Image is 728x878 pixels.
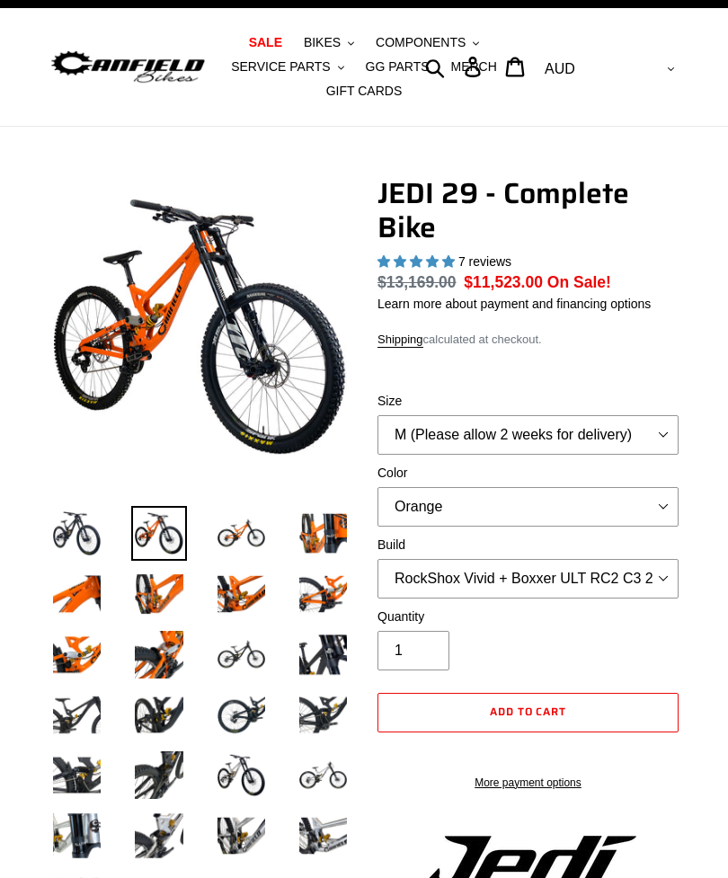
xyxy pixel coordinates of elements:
img: Load image into Gallery viewer, JEDI 29 - Complete Bike [214,808,269,863]
label: Color [377,464,679,483]
img: Load image into Gallery viewer, JEDI 29 - Complete Bike [296,627,351,682]
span: On Sale! [547,270,611,294]
img: Load image into Gallery viewer, JEDI 29 - Complete Bike [131,566,186,621]
label: Build [377,536,679,554]
img: Canfield Bikes [49,48,207,87]
img: Load image into Gallery viewer, JEDI 29 - Complete Bike [131,748,186,803]
h1: JEDI 29 - Complete Bike [377,176,679,245]
img: Load image into Gallery viewer, JEDI 29 - Complete Bike [49,566,104,621]
span: 7 reviews [458,254,511,269]
span: SALE [249,35,282,50]
a: Shipping [377,333,423,348]
img: Load image into Gallery viewer, JEDI 29 - Complete Bike [49,748,104,803]
a: GIFT CARDS [317,79,412,103]
img: Load image into Gallery viewer, JEDI 29 - Complete Bike [49,687,104,742]
span: 5.00 stars [377,254,458,269]
span: Add to cart [490,703,567,720]
button: SERVICE PARTS [222,55,352,79]
label: Size [377,392,679,411]
s: $13,169.00 [377,273,457,291]
img: Load image into Gallery viewer, JEDI 29 - Complete Bike [214,687,269,742]
img: Load image into Gallery viewer, JEDI 29 - Complete Bike [296,506,351,561]
img: Load image into Gallery viewer, JEDI 29 - Complete Bike [214,566,269,621]
a: SALE [240,31,291,55]
span: SERVICE PARTS [231,59,330,75]
button: COMPONENTS [367,31,488,55]
a: More payment options [377,775,679,791]
img: Load image into Gallery viewer, JEDI 29 - Complete Bike [214,506,269,561]
label: Quantity [377,608,679,626]
span: GIFT CARDS [326,84,403,99]
img: Load image into Gallery viewer, JEDI 29 - Complete Bike [49,808,104,863]
img: Load image into Gallery viewer, JEDI 29 - Complete Bike [131,627,186,682]
button: BIKES [295,31,363,55]
img: Load image into Gallery viewer, JEDI 29 - Complete Bike [214,748,269,803]
img: Load image into Gallery viewer, JEDI 29 - Complete Bike [214,627,269,682]
span: BIKES [304,35,341,50]
div: calculated at checkout. [377,331,679,349]
span: GG PARTS [366,59,430,75]
img: Load image into Gallery viewer, JEDI 29 - Complete Bike [296,808,351,863]
img: Load image into Gallery viewer, JEDI 29 - Complete Bike [49,506,104,561]
img: Load image into Gallery viewer, JEDI 29 - Complete Bike [296,748,351,803]
img: Load image into Gallery viewer, JEDI 29 - Complete Bike [49,627,104,682]
span: COMPONENTS [376,35,466,50]
img: Load image into Gallery viewer, JEDI 29 - Complete Bike [296,566,351,621]
img: Load image into Gallery viewer, JEDI 29 - Complete Bike [131,506,186,561]
img: Load image into Gallery viewer, JEDI 29 - Complete Bike [296,687,351,742]
img: Load image into Gallery viewer, JEDI 29 - Complete Bike [131,687,186,742]
a: Learn more about payment and financing options [377,297,651,311]
span: $11,523.00 [464,273,543,291]
a: GG PARTS [357,55,439,79]
img: Load image into Gallery viewer, JEDI 29 - Complete Bike [131,808,186,863]
button: Add to cart [377,693,679,732]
